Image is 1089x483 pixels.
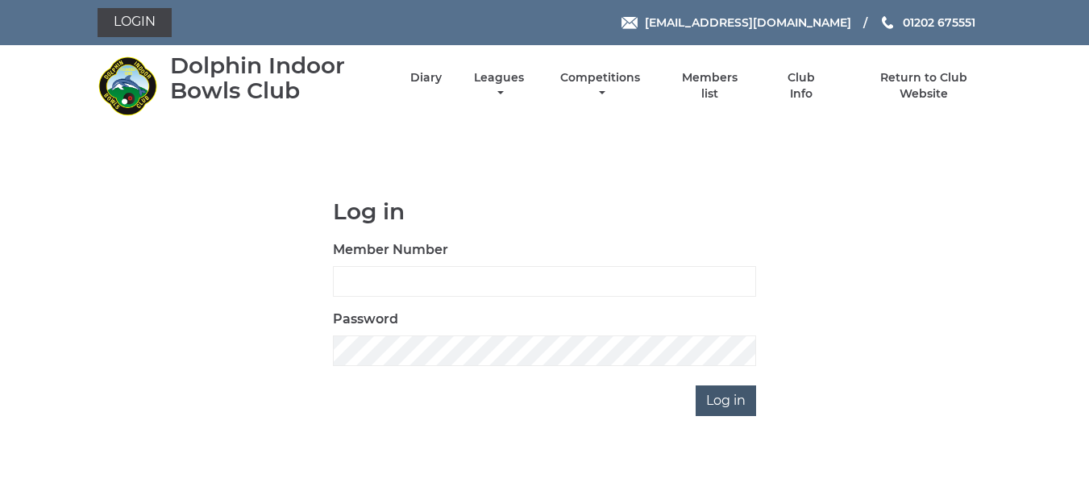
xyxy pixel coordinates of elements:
a: Return to Club Website [855,70,991,102]
a: Email [EMAIL_ADDRESS][DOMAIN_NAME] [621,14,851,31]
a: Login [98,8,172,37]
a: Competitions [557,70,645,102]
h1: Log in [333,199,756,224]
input: Log in [696,385,756,416]
span: [EMAIL_ADDRESS][DOMAIN_NAME] [645,15,851,30]
img: Email [621,17,638,29]
a: Phone us 01202 675551 [879,14,975,31]
img: Dolphin Indoor Bowls Club [98,56,158,116]
a: Leagues [470,70,528,102]
label: Member Number [333,240,448,260]
a: Members list [672,70,746,102]
a: Club Info [775,70,828,102]
label: Password [333,310,398,329]
div: Dolphin Indoor Bowls Club [170,53,382,103]
span: 01202 675551 [903,15,975,30]
a: Diary [410,70,442,85]
img: Phone us [882,16,893,29]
